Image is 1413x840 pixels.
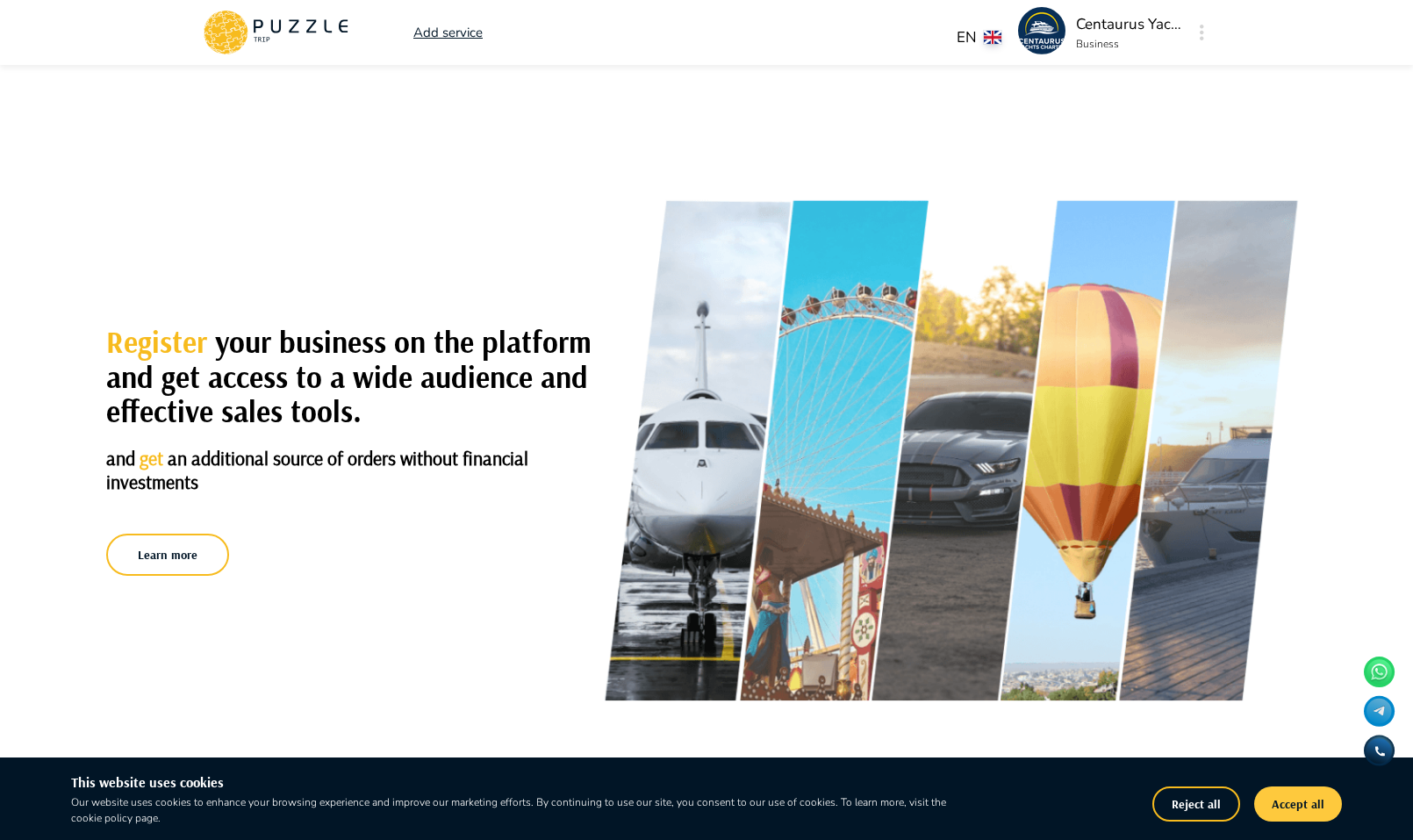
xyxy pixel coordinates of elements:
button: Accept all [1254,786,1342,822]
span: an [168,446,191,470]
span: financial [463,446,528,470]
span: without [400,446,463,470]
p: EN [957,26,977,49]
span: effective [106,392,221,430]
span: audience [420,358,541,396]
span: additional [191,446,273,470]
span: sales [221,392,290,430]
img: and get an additional source of orders without financial investments [600,198,1307,703]
span: your [215,323,279,361]
h6: This website uses cookies [71,772,961,794]
span: of [327,446,348,470]
span: tools. [290,392,362,430]
span: access [208,358,296,396]
img: profile_picture PuzzleTrip [1018,7,1065,54]
span: investments [106,470,198,494]
p: Our website uses cookies to enhance your browsing experience and improve our marketing efforts. B... [71,794,961,826]
span: get [140,446,168,470]
span: orders [348,446,400,470]
span: get [161,358,208,396]
img: lang [984,31,1001,44]
span: a [330,358,353,396]
span: platform [482,323,592,361]
span: and [106,358,161,396]
button: Reject all [1152,786,1240,822]
p: Centaurus Yachts Charter [1076,13,1181,36]
p: Business [1076,36,1181,52]
span: source [273,446,327,470]
span: and [541,358,588,396]
span: and [106,446,140,470]
span: business [279,323,394,361]
a: Add service [413,23,483,43]
span: Register [106,323,215,361]
span: to [296,358,330,396]
span: the [434,323,482,361]
span: wide [353,358,420,396]
button: Learn more [106,534,229,576]
span: on [394,323,434,361]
